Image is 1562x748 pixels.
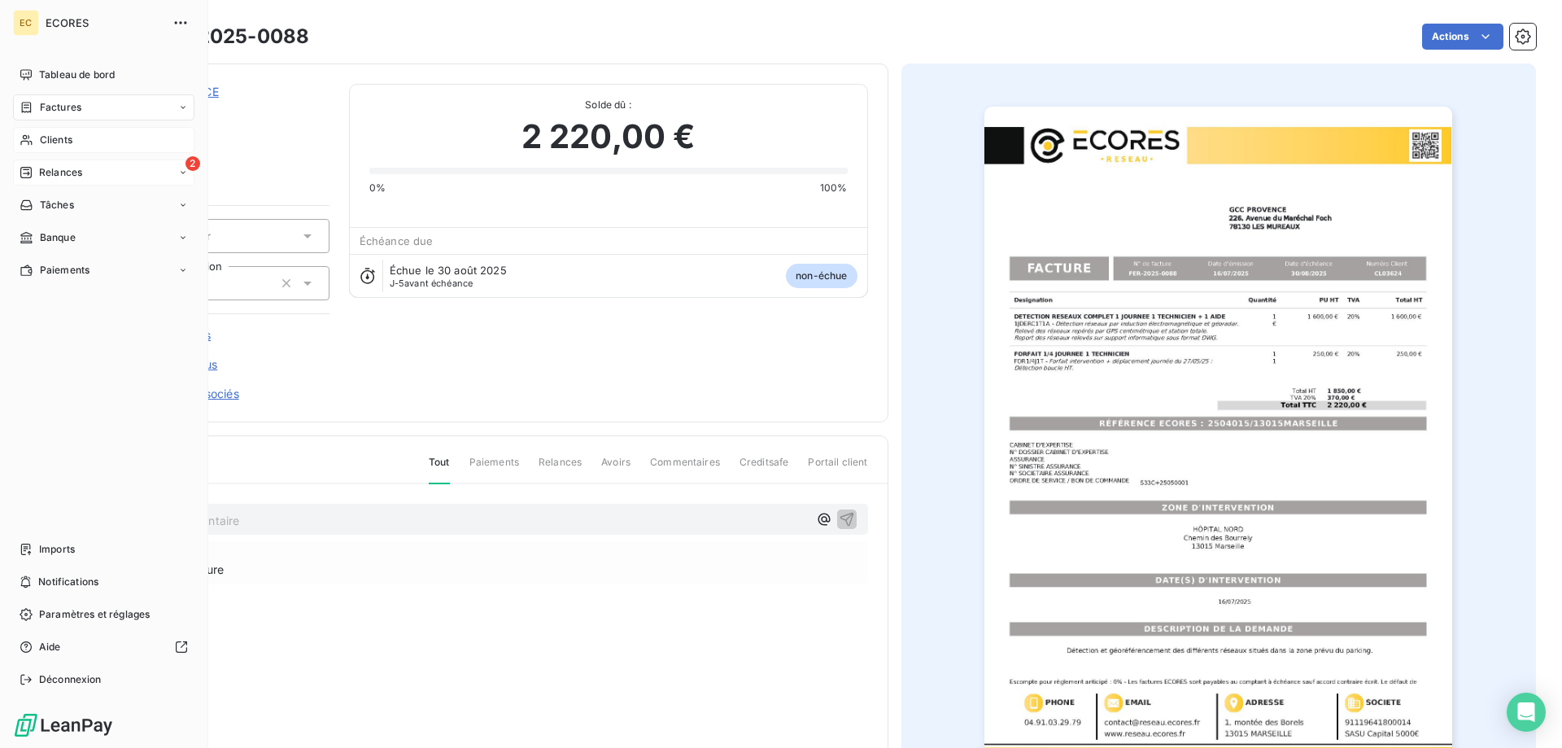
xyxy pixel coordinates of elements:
span: Clients [40,133,72,147]
span: J-5 [390,278,404,289]
a: Tâches [13,192,194,218]
div: Open Intercom Messenger [1507,693,1546,732]
span: Échéance due [360,234,434,247]
span: Factures [40,100,81,115]
span: Tâches [40,198,74,212]
span: Échue le 30 août 2025 [390,264,507,277]
a: Clients [13,127,194,153]
a: Paiements [13,257,194,283]
span: Solde dû : [369,98,848,112]
span: 2 220,00 € [521,112,696,161]
span: Notifications [38,575,98,589]
span: Avoirs [601,455,630,483]
span: Imports [39,542,75,557]
span: 0% [369,181,386,195]
a: 2Relances [13,160,194,186]
span: 100% [820,181,848,195]
span: Paiements [469,455,519,483]
span: Portail client [808,455,867,483]
button: Actions [1422,24,1503,50]
span: Banque [40,230,76,245]
span: ECORES [46,16,163,29]
span: 2 [185,156,200,171]
a: Factures [13,94,194,120]
span: non-échue [786,264,857,288]
a: Aide [13,634,194,660]
div: EC [13,10,39,36]
a: Imports [13,536,194,562]
span: Creditsafe [740,455,789,483]
span: Tout [429,455,450,484]
h3: FER-2025-0088 [152,22,309,51]
span: Commentaires [650,455,720,483]
span: Paramètres et réglages [39,607,150,622]
span: Aide [39,640,61,654]
img: Logo LeanPay [13,712,114,738]
span: Déconnexion [39,672,102,687]
a: Paramètres et réglages [13,601,194,628]
span: Relances [39,165,82,180]
a: Banque [13,225,194,251]
span: avant échéance [390,278,473,288]
span: Tableau de bord [39,68,115,82]
span: Relances [539,455,582,483]
a: Tableau de bord [13,62,194,88]
span: Paiements [40,263,89,278]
